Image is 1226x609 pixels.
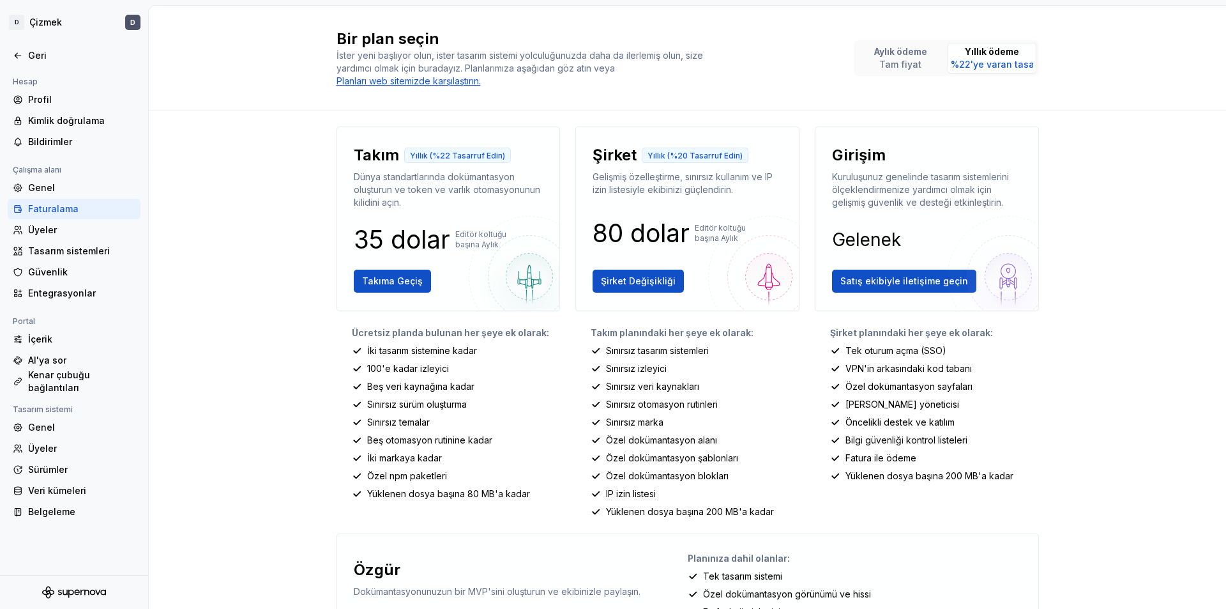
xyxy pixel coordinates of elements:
[8,199,140,219] a: Faturalama
[28,422,55,433] font: Genel
[647,151,743,160] font: Yıllık (%20 Tasarruf Edin)
[28,115,105,126] font: Kimlik doğrulama
[948,43,1036,73] button: Yıllık ödeme%22'ye varan tasarruf
[367,470,447,481] font: Özel npm paketleri
[840,275,968,286] font: Satış ekibiyle iletişime geçin
[8,283,140,304] a: Entegrasyonlar
[845,399,959,410] font: [PERSON_NAME] yöneticisi
[13,165,61,174] font: Çalışma alanı
[606,417,663,428] font: Sınırsız marka
[879,59,921,70] font: Tam fiyat
[703,589,871,599] font: Özel dokümantasyon görünümü ve hissi
[606,488,656,499] font: IP izin listesi
[455,229,506,239] font: Editör koltuğu
[354,171,540,208] font: Dünya standartlarında dokümantasyon oluşturun ve token ve varlık otomasyonunun kilidini açın.
[352,327,549,338] font: Ücretsiz planda bulunan her şeye ek olarak:
[606,363,667,374] font: Sınırsız izleyici
[845,470,1013,481] font: Yüklenen dosya başına 200 MB'a kadar
[28,355,66,366] font: AI'ya sor
[28,506,75,517] font: Belgeleme
[354,270,431,293] button: Takıma Geçiş
[28,50,47,61] font: Geri
[28,245,110,256] font: Tasarım sistemleri
[606,381,699,392] font: Sınırsız veri kaynakları
[591,327,753,338] font: Takım planındaki her şeye ek olarak:
[606,470,729,481] font: Özel dokümantasyon blokları
[8,220,140,240] a: Üyeler
[606,452,738,463] font: Özel dokümantasyon şablonları
[832,270,976,293] button: Satış ekibiyle iletişime geçin
[965,46,1019,57] font: Yıllık ödeme
[8,502,140,522] a: Belgeleme
[367,399,467,410] font: Sınırsız sürüm oluşturma
[354,146,399,164] font: Takım
[845,452,916,463] font: Fatura ile ödeme
[455,240,499,249] font: başına Aylık
[28,288,96,298] font: Entegrasyonlar
[362,275,423,286] font: Takıma Geçiş
[845,417,955,428] font: Öncelikli destek ve katılım
[354,586,640,597] font: Dokümantasyonunuzun bir MVP'sini oluşturun ve ekibinizle paylaşın.
[337,29,439,48] font: Bir plan seçin
[8,438,140,459] a: Üyeler
[8,481,140,501] a: Veri kümeleri
[28,136,72,147] font: Bildirimler
[845,363,972,374] font: VPN'in arkasındaki kod tabanı
[28,224,57,235] font: Üyeler
[695,233,738,243] font: başına Aylık
[28,203,79,214] font: Faturalama
[29,17,62,27] font: Çizmek
[13,405,73,414] font: Tasarım sistemi
[8,178,140,198] a: Genel
[832,171,1009,208] font: Kuruluşunuz genelinde tasarım sistemlerini ölçeklendirmenize yardımcı olmak için gelişmiş güvenli...
[337,75,481,88] a: Planları web sitemizde karşılaştırın.
[601,275,676,286] font: Şirket Değişikliği
[410,151,505,160] font: Yıllık (%22 Tasarruf Edin)
[367,452,442,463] font: İki markaya kadar
[8,329,140,350] a: İçerik
[28,334,52,344] font: İçerik
[8,132,140,152] a: Bildirimler
[8,111,140,131] a: Kimlik doğrulama
[606,399,718,410] font: Sınırsız otomasyon rutinleri
[28,94,52,105] font: Profil
[337,75,481,86] font: Planları web sitemizde karşılaştırın.
[8,241,140,261] a: Tasarım sistemleri
[593,146,637,164] font: Şirket
[832,146,886,164] font: Girişim
[15,19,19,26] font: D
[13,316,35,326] font: Portal
[367,435,492,445] font: Beş otomasyon rutinine kadar
[42,586,106,599] svg: Süpernova Logosu
[832,229,901,251] font: Gelenek
[856,43,945,73] button: Aylık ödemeTam fiyat
[28,182,55,193] font: Genel
[13,77,38,86] font: Hesap
[593,270,684,293] button: Şirket Değişikliği
[845,435,967,445] font: Bilgi güvenliği kontrol listeleri
[8,89,140,110] a: Profil
[845,345,946,356] font: Tek oturum açma (SSO)
[8,417,140,438] a: Genel
[28,266,68,277] font: Güvenlik
[130,19,135,26] font: D
[830,327,993,338] font: Şirket planındaki her şeye ek olarak:
[367,345,477,356] font: İki tasarım sistemine kadar
[606,345,709,356] font: Sınırsız tasarım sistemleri
[3,8,146,36] button: DÇizmekD
[606,506,774,517] font: Yüklenen dosya başına 200 MB'a kadar
[367,417,430,428] font: Sınırsız temalar
[8,459,140,480] a: Sürümler
[28,443,57,454] font: Üyeler
[8,262,140,282] a: Güvenlik
[28,485,86,496] font: Veri kümeleri
[593,218,690,248] font: 80 dolar
[8,371,140,392] a: Kenar çubuğu bağlantıları
[688,553,790,564] font: Planınıza dahil olanlar:
[8,45,140,66] a: Geri
[8,350,140,371] a: AI'ya sor
[337,50,703,73] font: İster yeni başlıyor olun, ister tasarım sistemi yolculuğunuzda daha da ilerlemiş olun, size yardı...
[593,171,773,195] font: Gelişmiş özelleştirme, sınırsız kullanım ve IP izin listesiyle ekibinizi güçlendirin.
[874,46,927,57] font: Aylık ödeme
